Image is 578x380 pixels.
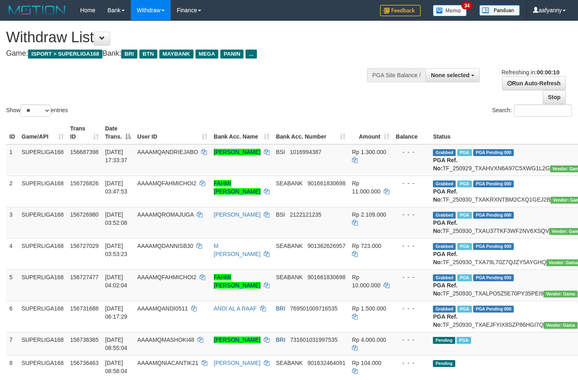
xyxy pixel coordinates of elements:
div: - - - [396,359,427,367]
th: Date Trans.: activate to sort column descending [102,121,134,144]
a: [PERSON_NAME] [214,337,261,343]
span: [DATE] 17:33:37 [105,149,128,163]
a: ANDI AL A RAAF [214,305,257,312]
a: FAHMI [PERSON_NAME] [214,274,261,289]
span: 156726826 [70,180,99,187]
th: Trans ID: activate to sort column ascending [67,121,102,144]
span: 34 [461,2,472,9]
span: PGA Pending [473,243,514,250]
span: 156727477 [70,274,99,280]
img: panduan.png [479,5,520,16]
span: [DATE] 03:53:23 [105,243,128,257]
span: BRI [276,337,285,343]
span: Rp 11.000.000 [352,180,380,195]
span: [DATE] 03:52:08 [105,211,128,226]
span: Marked by aafromsomean [457,212,472,219]
span: Marked by aafandaneth [456,337,471,344]
span: 156726980 [70,211,99,218]
span: 156687398 [70,149,99,155]
td: SUPERLIGA168 [18,301,67,332]
span: Copy 901362626957 to clipboard [308,243,345,249]
span: AAAAMQDANNISB30 [137,243,193,249]
th: Bank Acc. Number: activate to sort column ascending [273,121,349,144]
span: BTN [139,50,157,59]
span: BRI [121,50,137,59]
span: ISPORT > SUPERLIGA168 [28,50,102,59]
span: SEABANK [276,180,303,187]
b: PGA Ref. No: [433,282,457,297]
img: Button%20Memo.svg [433,5,467,16]
span: Copy 1016994387 to clipboard [290,149,322,155]
select: Showentries [20,104,51,117]
span: Vendor URL: https://trx31.1velocity.biz [543,291,578,297]
div: - - - [396,304,427,313]
span: 156736365 [70,337,99,343]
span: MEGA [196,50,219,59]
span: [DATE] 04:02:04 [105,274,128,289]
td: SUPERLIGA168 [18,207,67,238]
td: SUPERLIGA168 [18,269,67,301]
h1: Withdraw List [6,29,377,46]
span: Grabbed [433,274,456,281]
span: Marked by aafandaneth [457,180,472,187]
span: Marked by aafandaneth [457,274,472,281]
span: Pending [433,337,455,344]
span: Pending [433,360,455,367]
span: [DATE] 06:17:29 [105,305,128,320]
div: - - - [396,211,427,219]
label: Show entries [6,104,68,117]
span: 156731688 [70,305,99,312]
span: BSI [276,149,285,155]
b: PGA Ref. No: [433,251,457,265]
span: BRI [276,305,285,312]
h4: Game: Bank: [6,50,377,58]
td: 5 [6,269,18,301]
div: - - - [396,336,427,344]
div: - - - [396,179,427,187]
th: User ID: activate to sort column ascending [134,121,211,144]
span: PGA Pending [473,212,514,219]
a: FAHMI [PERSON_NAME] [214,180,261,195]
span: MAYBANK [159,50,193,59]
td: 8 [6,355,18,378]
span: PGA Pending [473,306,514,313]
span: [DATE] 03:47:53 [105,180,128,195]
td: SUPERLIGA168 [18,176,67,207]
span: Rp 4.000.000 [352,337,386,343]
span: Vendor URL: https://trx31.1velocity.biz [543,322,578,329]
a: [PERSON_NAME] [214,360,261,366]
span: AAAAMQMASHOKI48 [137,337,194,343]
div: - - - [396,242,427,250]
a: Stop [543,90,566,104]
td: 3 [6,207,18,238]
span: Marked by aafromsomean [457,306,472,313]
span: Copy 901661830698 to clipboard [308,274,345,280]
a: [PERSON_NAME] [214,149,261,155]
a: M [PERSON_NAME] [214,243,261,257]
span: Rp 2.109.000 [352,211,386,218]
span: Marked by aafandaneth [457,243,472,250]
span: Rp 104.000 [352,360,381,366]
td: 7 [6,332,18,355]
td: SUPERLIGA168 [18,238,67,269]
span: Copy 2122121235 to clipboard [290,211,322,218]
span: Copy 731601031997535 to clipboard [290,337,338,343]
img: Feedback.jpg [380,5,421,16]
th: ID [6,121,18,144]
span: AAAAMQANDI0511 [137,305,188,312]
span: Copy 769501009716535 to clipboard [290,305,338,312]
span: AAAAMQFAHMICHOI2 [137,180,196,187]
button: None selected [426,68,480,82]
th: Amount: activate to sort column ascending [349,121,393,144]
th: Game/API: activate to sort column ascending [18,121,67,144]
td: SUPERLIGA168 [18,355,67,378]
img: MOTION_logo.png [6,4,68,16]
span: SEABANK [276,243,303,249]
div: - - - [396,148,427,156]
th: Bank Acc. Name: activate to sort column ascending [211,121,273,144]
span: AAAAMQFAHMICHOI2 [137,274,196,280]
span: PGA Pending [473,274,514,281]
span: AAAAMQROMAJUGA [137,211,193,218]
span: BSI [276,211,285,218]
span: AAAAMQNIACANTIK21 [137,360,198,366]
